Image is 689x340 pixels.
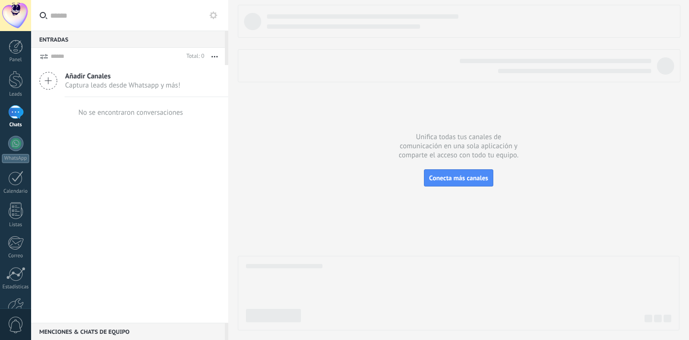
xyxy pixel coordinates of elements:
div: No se encontraron conversaciones [78,108,183,117]
span: Conecta más canales [429,174,488,182]
span: Añadir Canales [65,72,180,81]
button: Conecta más canales [424,169,493,186]
div: Correo [2,253,30,259]
div: Chats [2,122,30,128]
div: Entradas [31,31,225,48]
div: Panel [2,57,30,63]
div: Estadísticas [2,284,30,290]
div: Menciones & Chats de equipo [31,323,225,340]
div: Calendario [2,188,30,195]
div: Leads [2,91,30,98]
div: WhatsApp [2,154,29,163]
span: Captura leads desde Whatsapp y más! [65,81,180,90]
div: Total: 0 [183,52,204,61]
div: Listas [2,222,30,228]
